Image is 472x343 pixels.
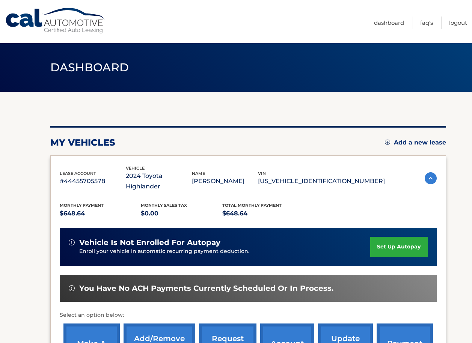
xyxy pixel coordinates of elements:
span: name [192,171,205,176]
p: #44455705578 [60,176,126,187]
span: Dashboard [50,60,129,74]
a: Logout [449,17,467,29]
span: Total Monthly Payment [222,203,282,208]
h2: my vehicles [50,137,115,148]
p: $648.64 [222,208,304,219]
img: add.svg [385,140,390,145]
p: Enroll your vehicle in automatic recurring payment deduction. [79,247,371,256]
span: vehicle [126,165,145,171]
a: set up autopay [370,237,427,257]
a: Cal Automotive [5,8,106,34]
p: $648.64 [60,208,141,219]
span: You have no ACH payments currently scheduled or in process. [79,284,333,293]
span: Monthly sales Tax [141,203,187,208]
img: accordion-active.svg [425,172,437,184]
p: $0.00 [141,208,222,219]
p: Select an option below: [60,311,437,320]
p: [US_VEHICLE_IDENTIFICATION_NUMBER] [258,176,385,187]
img: alert-white.svg [69,239,75,245]
a: Add a new lease [385,139,446,146]
a: FAQ's [420,17,433,29]
span: vin [258,171,266,176]
a: Dashboard [374,17,404,29]
span: vehicle is not enrolled for autopay [79,238,220,247]
p: 2024 Toyota Highlander [126,171,192,192]
p: [PERSON_NAME] [192,176,258,187]
span: Monthly Payment [60,203,104,208]
img: alert-white.svg [69,285,75,291]
span: lease account [60,171,96,176]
